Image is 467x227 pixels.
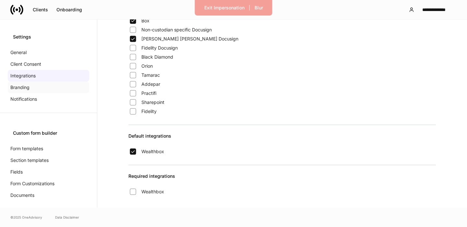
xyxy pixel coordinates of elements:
[29,5,52,15] button: Clients
[10,169,23,175] p: Fields
[141,188,164,195] span: Wealthbox
[141,63,153,69] span: Orion
[10,215,42,220] span: © 2025 OneAdvisory
[141,72,160,78] span: Tamarac
[10,84,30,91] p: Branding
[13,34,84,40] div: Settings
[10,192,34,199] p: Documents
[8,70,89,82] a: Integrations
[52,5,86,15] button: Onboarding
[141,54,173,60] span: Black Diamond
[10,157,49,164] p: Section templates
[8,58,89,70] a: Client Consent
[8,154,89,166] a: Section templates
[8,82,89,93] a: Branding
[141,81,160,87] span: Addepar
[10,49,27,56] p: General
[8,189,89,201] a: Documents
[141,27,212,33] span: Non-custodian specific Docusign
[141,17,150,24] span: Box
[141,90,156,96] span: Practifi
[255,6,263,10] div: Blur
[56,7,82,12] div: Onboarding
[10,73,36,79] p: Integrations
[10,180,54,187] p: Form Customizations
[141,108,157,115] span: Fidelity
[10,61,41,67] p: Client Consent
[10,96,37,102] p: Notifications
[141,36,238,42] span: [PERSON_NAME] [PERSON_NAME] Docusign
[128,173,436,187] div: Required integrations
[250,3,267,13] button: Blur
[204,6,245,10] div: Exit Impersonation
[141,148,164,155] span: Wealthbox
[8,143,89,154] a: Form templates
[10,145,43,152] p: Form templates
[8,178,89,189] a: Form Customizations
[8,93,89,105] a: Notifications
[141,99,164,106] span: Sharepoint
[8,166,89,178] a: Fields
[200,3,249,13] button: Exit Impersonation
[141,45,178,51] span: Fidelity Docusign
[13,130,84,136] div: Custom form builder
[8,47,89,58] a: General
[55,215,79,220] a: Data Disclaimer
[33,7,48,12] div: Clients
[128,133,436,147] div: Default integrations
